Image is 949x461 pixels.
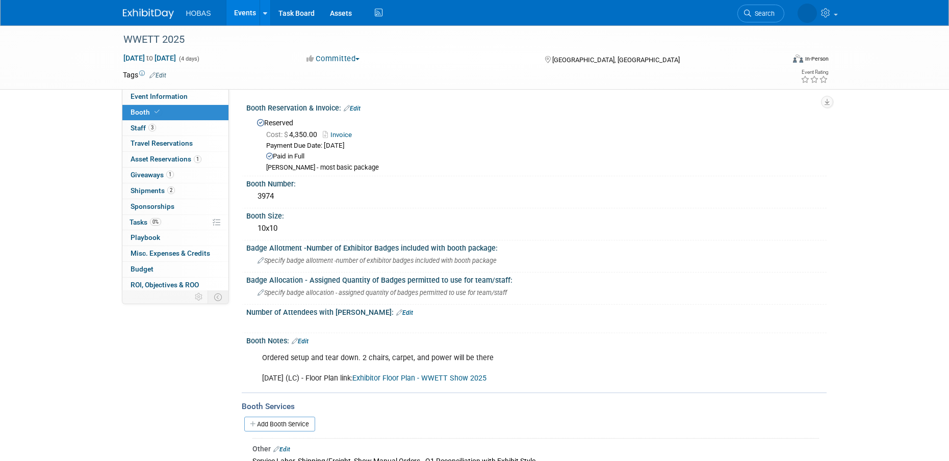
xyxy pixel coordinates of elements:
[123,70,166,80] td: Tags
[798,4,817,23] img: Lia Chowdhury
[131,265,153,273] span: Budget
[122,152,228,167] a: Asset Reservations1
[122,89,228,104] a: Event Information
[186,9,211,17] span: HOBAS
[131,186,175,195] span: Shipments
[246,333,827,346] div: Booth Notes:
[255,348,714,389] div: Ordered setup and tear down. 2 chairs, carpet, and power will be there [DATE] (LC) - Floor Plan l...
[208,290,228,304] td: Toggle Event Tabs
[167,186,175,194] span: 2
[266,130,289,139] span: Cost: $
[178,56,199,62] span: (4 days)
[352,374,486,383] a: Exhibitor Floor Plan - WWETT Show 2025
[122,230,228,246] a: Playbook
[254,115,819,173] div: Reserved
[242,401,827,412] div: Booth Services
[122,121,228,136] a: Staff3
[737,5,784,22] a: Search
[273,446,290,453] a: Edit
[131,171,174,179] span: Giveaways
[149,72,166,79] a: Edit
[246,100,827,114] div: Booth Reservation & Invoice:
[396,309,413,316] a: Edit
[244,417,315,431] a: Add Booth Service
[323,131,357,139] a: Invoice
[194,155,201,163] span: 1
[258,257,497,264] span: Specify badge allotment -number of exhibitor badges included with booth package
[266,152,819,161] div: Paid in Full
[793,55,803,63] img: Format-Inperson.png
[145,54,155,62] span: to
[252,444,819,454] div: Other
[266,141,819,151] div: Payment Due Date: [DATE]
[724,53,829,68] div: Event Format
[805,55,829,63] div: In-Person
[123,53,176,63] span: [DATE] [DATE]
[246,240,827,253] div: Badge Allotment -Number of Exhibitor Badges included with booth package:
[344,105,361,112] a: Edit
[131,92,188,100] span: Event Information
[122,278,228,293] a: ROI, Objectives & ROO
[254,221,819,236] div: 10x10
[122,262,228,277] a: Budget
[131,155,201,163] span: Asset Reservations
[122,136,228,151] a: Travel Reservations
[258,289,507,296] span: Specify badge allocation - assigned quantity of badges permitted to use for team/staff
[552,56,680,64] span: [GEOGRAPHIC_DATA], [GEOGRAPHIC_DATA]
[246,208,827,221] div: Booth Size:
[246,176,827,189] div: Booth Number:
[122,215,228,230] a: Tasks0%
[131,124,156,132] span: Staff
[150,218,161,226] span: 0%
[122,183,228,199] a: Shipments2
[131,108,162,116] span: Booth
[303,53,364,64] button: Committed
[123,9,174,19] img: ExhibitDay
[246,305,827,318] div: Number of Attendees with [PERSON_NAME]:
[122,168,228,183] a: Giveaways1
[801,70,828,75] div: Event Rating
[131,202,174,210] span: Sponsorships
[166,171,174,178] span: 1
[131,249,210,257] span: Misc. Expenses & Credits
[122,246,228,261] a: Misc. Expenses & Credits
[266,164,819,172] div: [PERSON_NAME] - most basic package
[751,10,775,17] span: Search
[148,124,156,131] span: 3
[131,139,193,147] span: Travel Reservations
[246,273,827,285] div: Badge Allocation - Assigned Quantity of Badges permitted to use for team/staff:
[190,290,208,304] td: Personalize Event Tab Strip
[292,338,309,345] a: Edit
[254,188,819,204] div: 3974
[131,281,199,289] span: ROI, Objectives & ROO
[266,130,321,139] span: 4,350.00
[130,218,161,226] span: Tasks
[155,109,160,115] i: Booth reservation complete
[131,233,160,241] span: Playbook
[120,31,769,49] div: WWETT 2025
[122,199,228,214] a: Sponsorships
[122,105,228,120] a: Booth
